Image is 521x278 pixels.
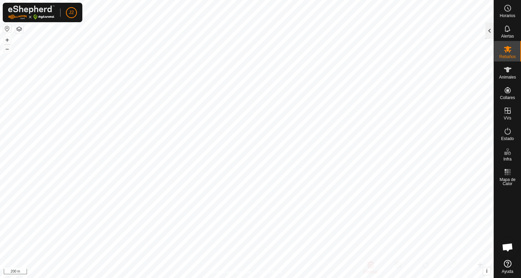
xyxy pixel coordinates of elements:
[8,5,55,19] img: Logo Gallagher
[500,14,515,18] span: Horarios
[503,157,511,161] span: Infra
[502,269,513,274] span: Ayuda
[497,237,518,258] a: Chat abierto
[3,25,11,33] button: Restablecer Mapa
[496,178,519,186] span: Mapa de Calor
[504,116,511,120] span: VVs
[15,25,23,33] button: Capas del Mapa
[69,9,74,16] span: J2
[500,96,515,100] span: Collares
[499,55,516,59] span: Rebaños
[494,257,521,276] a: Ayuda
[211,269,251,275] a: Política de Privacidad
[486,268,488,274] span: i
[259,269,282,275] a: Contáctenos
[483,267,491,275] button: i
[501,34,514,38] span: Alertas
[3,45,11,53] button: –
[501,137,514,141] span: Estado
[3,36,11,44] button: +
[499,75,516,79] span: Animales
